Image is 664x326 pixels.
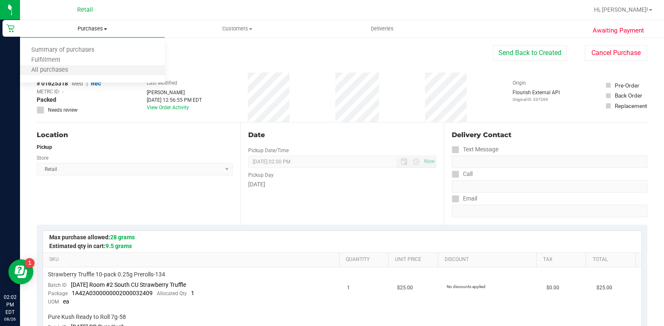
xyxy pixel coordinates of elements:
span: Retail [77,6,93,13]
p: 08/26 [4,316,16,322]
div: Pre-Order [615,81,639,90]
label: Pickup Date/Time [248,147,289,154]
strong: Pickup [37,144,52,150]
a: Total [593,256,632,263]
iframe: Resource center [8,259,33,284]
span: Purchases [20,25,165,33]
span: Strawberry Truffle 10-pack 0.25g Prerolls-134 [48,271,165,278]
span: - [62,88,63,95]
span: | [86,80,88,87]
span: METRC ID: [37,88,60,95]
input: Format: (999) 999-9999 [452,180,647,193]
a: Deliveries [310,20,455,38]
span: Package [48,291,68,296]
p: 02:02 PM EDT [4,293,16,316]
span: Med [72,80,83,87]
div: [DATE] 12:56:55 PM EDT [147,96,202,104]
span: Packed [37,95,56,104]
span: Needs review [48,106,78,114]
span: UOM [48,299,59,305]
div: [PERSON_NAME] [147,89,202,96]
a: SKU [49,256,336,263]
span: Fulfillment [20,57,72,64]
span: # 01625318 [37,79,68,88]
span: $25.00 [397,284,413,292]
a: Discount [445,256,533,263]
label: Text Message [452,143,498,155]
button: Send Back to Created [493,45,567,61]
span: All purchases [20,67,79,74]
label: Origin [513,79,526,87]
span: 9.5 grams [106,243,132,249]
span: 1 [191,290,194,296]
span: Estimated qty in cart: [49,243,132,249]
iframe: Resource center unread badge [25,258,35,268]
span: [DATE] Room #2 South CU Strawberry Truffle [71,281,186,288]
span: Max purchase allowed: [49,234,135,241]
span: Allocated Qty [157,291,187,296]
a: Quantity [346,256,385,263]
label: Email [452,193,477,205]
div: Delivery Contact [452,130,647,140]
span: 28 grams [110,234,135,241]
label: Call [452,168,473,180]
span: Batch ID [48,282,67,288]
a: Tax [543,256,583,263]
label: Pickup Day [248,171,274,179]
div: Flourish External API [513,89,560,103]
span: Pure Kush Ready to Roll 7g-58 [48,313,126,321]
div: [DATE] [248,180,436,189]
label: Last Modified [147,79,177,87]
input: Format: (999) 999-9999 [452,155,647,168]
div: Location [37,130,233,140]
span: 1A42A0300000002000032409 [72,290,153,296]
a: Customers [165,20,309,38]
span: 1 [347,284,350,292]
a: Unit Price [395,256,435,263]
label: Store [37,154,48,162]
span: ea [63,298,69,305]
span: Hi, [PERSON_NAME]! [594,6,648,13]
div: Date [248,130,436,140]
span: No discounts applied [447,284,485,289]
span: Rec [91,80,101,87]
span: Deliveries [360,25,405,33]
a: Purchases Summary of purchases Fulfillment All purchases [20,20,165,38]
div: Back Order [615,91,642,100]
button: Cancel Purchase [585,45,647,61]
span: Customers [165,25,309,33]
inline-svg: Retail [6,24,15,33]
a: View Order Activity [147,105,189,110]
span: $0.00 [546,284,559,292]
span: Summary of purchases [20,47,106,54]
span: Awaiting Payment [593,26,644,35]
span: $25.00 [596,284,612,292]
div: Replacement [615,102,647,110]
p: Original ID: 337269 [513,96,560,103]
